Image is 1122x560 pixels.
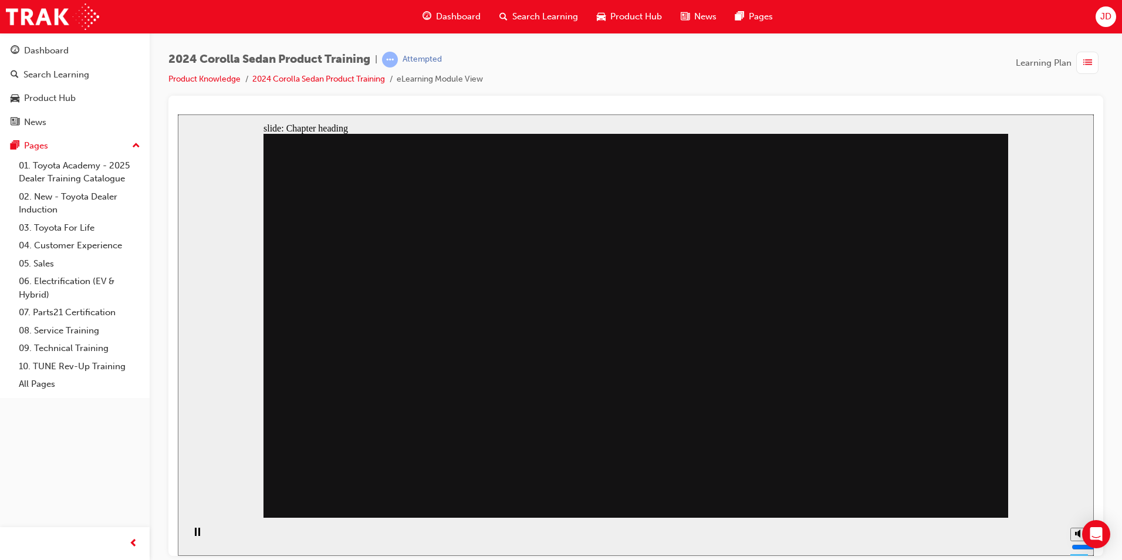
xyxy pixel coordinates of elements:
[24,139,48,153] div: Pages
[14,357,145,376] a: 10. TUNE Rev-Up Training
[382,52,398,68] span: learningRecordVerb_ATTEMPT-icon
[11,141,19,151] span: pages-icon
[11,46,19,56] span: guage-icon
[24,44,69,58] div: Dashboard
[5,135,145,157] button: Pages
[6,4,99,30] img: Trak
[129,537,138,551] span: prev-icon
[24,116,46,129] div: News
[5,112,145,133] a: News
[587,5,671,29] a: car-iconProduct Hub
[694,10,717,23] span: News
[11,117,19,128] span: news-icon
[14,219,145,237] a: 03. Toyota For Life
[168,53,370,66] span: 2024 Corolla Sedan Product Training
[893,413,911,427] button: Mute (Ctrl+Alt+M)
[1016,52,1103,74] button: Learning Plan
[14,375,145,393] a: All Pages
[14,303,145,322] a: 07. Parts21 Certification
[499,9,508,24] span: search-icon
[749,10,773,23] span: Pages
[681,9,690,24] span: news-icon
[11,93,19,104] span: car-icon
[14,272,145,303] a: 06. Electrification (EV & Hybrid)
[252,74,385,84] a: 2024 Corolla Sedan Product Training
[1082,520,1110,548] div: Open Intercom Messenger
[11,70,19,80] span: search-icon
[14,157,145,188] a: 01. Toyota Academy - 2025 Dealer Training Catalogue
[6,413,26,433] button: Pause (Ctrl+Alt+P)
[597,9,606,24] span: car-icon
[14,322,145,340] a: 08. Service Training
[14,188,145,219] a: 02. New - Toyota Dealer Induction
[5,40,145,62] a: Dashboard
[23,68,89,82] div: Search Learning
[894,428,969,437] input: volume
[413,5,490,29] a: guage-iconDashboard
[1100,10,1111,23] span: JD
[726,5,782,29] a: pages-iconPages
[887,403,910,441] div: misc controls
[397,73,483,86] li: eLearning Module View
[1016,56,1072,70] span: Learning Plan
[1096,6,1116,27] button: JD
[610,10,662,23] span: Product Hub
[375,53,377,66] span: |
[423,9,431,24] span: guage-icon
[403,54,442,65] div: Attempted
[5,64,145,86] a: Search Learning
[671,5,726,29] a: news-iconNews
[436,10,481,23] span: Dashboard
[5,87,145,109] a: Product Hub
[14,255,145,273] a: 05. Sales
[14,237,145,255] a: 04. Customer Experience
[132,139,140,154] span: up-icon
[5,38,145,135] button: DashboardSearch LearningProduct HubNews
[24,92,76,105] div: Product Hub
[6,403,26,441] div: playback controls
[512,10,578,23] span: Search Learning
[168,74,241,84] a: Product Knowledge
[1083,56,1092,70] span: list-icon
[735,9,744,24] span: pages-icon
[490,5,587,29] a: search-iconSearch Learning
[14,339,145,357] a: 09. Technical Training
